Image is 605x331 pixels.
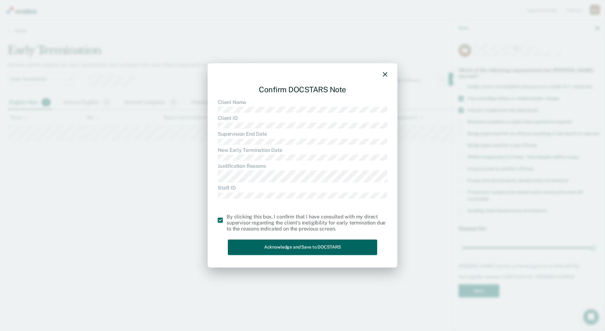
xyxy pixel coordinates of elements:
[218,99,387,105] dt: Client Name
[218,80,387,99] div: Confirm DOCSTARS Note
[218,185,387,191] dt: Staff ID
[218,131,387,137] dt: Supervision End Date
[218,115,387,121] dt: Client ID
[218,147,387,153] dt: New Early Termination Date
[227,214,387,232] div: By clicking this box, I confirm that I have consulted with my direct supervisor regarding the cli...
[218,163,387,169] dt: Justification Reasons
[228,240,377,255] button: Acknowledge and Save to DOCSTARS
